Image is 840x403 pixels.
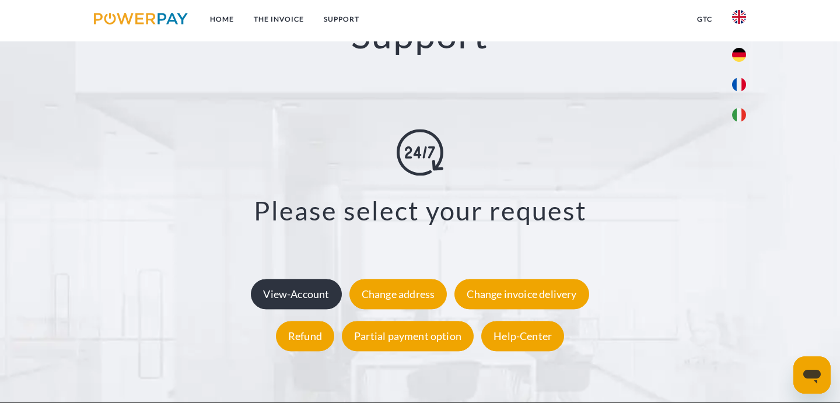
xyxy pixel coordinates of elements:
[200,9,244,30] a: Home
[251,279,341,310] div: View-Account
[452,288,591,301] a: Change invoice delivery
[349,279,447,310] div: Change address
[478,330,567,343] a: Help-Center
[339,330,477,343] a: Partial payment option
[454,279,589,310] div: Change invoice delivery
[248,288,344,301] a: View-Account
[481,321,564,352] div: Help-Center
[687,9,722,30] a: GTC
[793,356,831,394] iframe: Button to launch messaging window
[94,13,188,24] img: logo-powerpay.svg
[57,194,783,227] h3: Please select your request
[732,78,746,92] img: fr
[732,10,746,24] img: en
[397,129,443,176] img: online-shopping.svg
[732,108,746,122] img: it
[244,9,314,30] a: THE INVOICE
[342,321,474,352] div: Partial payment option
[346,288,450,301] a: Change address
[314,9,369,30] a: Support
[273,330,337,343] a: Refund
[732,48,746,62] img: de
[276,321,334,352] div: Refund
